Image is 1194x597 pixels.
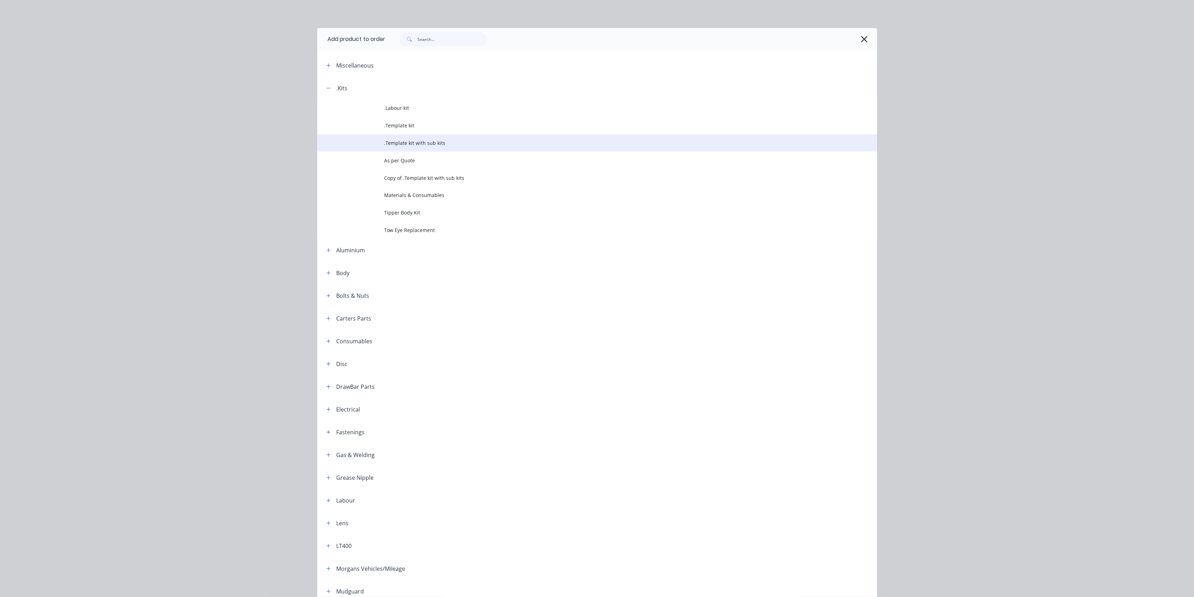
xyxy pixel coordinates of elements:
[337,587,364,596] div: Mudguard
[337,382,375,391] div: DrawBar Parts
[384,226,778,234] span: Tow Eye Replacement
[337,428,365,436] div: Fastenings
[337,84,348,92] div: .Kits
[384,191,778,199] span: Materials & Consumables
[384,174,778,182] span: Copy of .Template kit with sub kits
[337,473,374,482] div: Grease Nipple
[337,405,360,414] div: Electrical
[337,542,352,550] div: LT400
[384,104,778,112] span: .Labour kit
[337,269,350,277] div: Body
[337,337,373,345] div: Consumables
[337,61,374,70] div: Miscellaneous
[384,122,778,129] span: .Template kit
[337,564,405,573] div: Morgans Vehicles/Mileage
[317,28,386,50] div: Add product to order
[337,314,372,323] div: Carters Parts
[384,209,778,216] span: Tipper Body Kit
[337,360,348,368] div: Disc
[418,32,487,46] input: Search...
[384,139,778,147] span: .Template kit with sub kits
[337,246,365,254] div: Aluminium
[337,451,375,459] div: Gas & Welding
[337,292,369,300] div: Bolts & Nuts
[337,519,349,527] div: Lens
[384,157,778,164] span: As per Quote
[337,496,355,505] div: Labour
